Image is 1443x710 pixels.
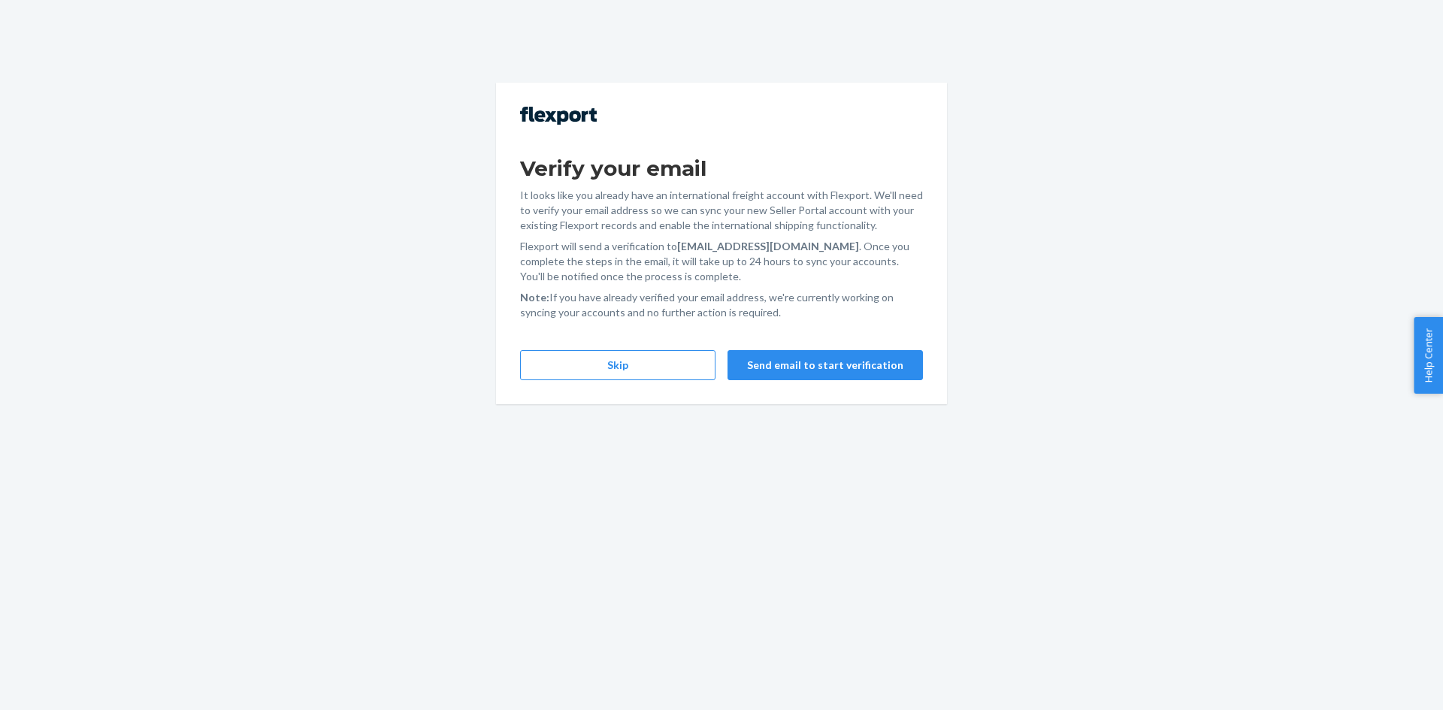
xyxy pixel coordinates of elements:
strong: [EMAIL_ADDRESS][DOMAIN_NAME] [677,240,859,252]
img: Flexport logo [520,107,597,125]
button: Help Center [1414,317,1443,394]
p: Flexport will send a verification to . Once you complete the steps in the email, it will take up ... [520,239,923,284]
strong: Note: [520,291,549,304]
button: Send email to start verification [728,350,923,380]
h1: Verify your email [520,155,923,182]
p: If you have already verified your email address, we're currently working on syncing your accounts... [520,290,923,320]
p: It looks like you already have an international freight account with Flexport. We'll need to veri... [520,188,923,233]
button: Skip [520,350,715,380]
